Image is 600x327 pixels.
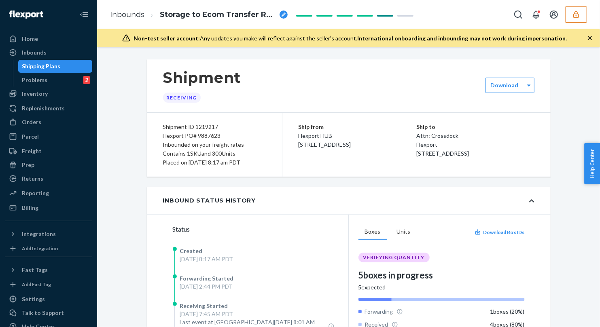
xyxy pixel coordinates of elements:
div: Home [22,35,38,43]
a: Talk to Support [5,306,92,319]
div: Parcel [22,133,39,141]
div: Returns [22,175,43,183]
div: Reporting [22,189,49,197]
ol: breadcrumbs [104,3,294,27]
div: Orders [22,118,41,126]
div: Integrations [22,230,56,238]
div: Flexport PO# 9887623 [163,131,266,140]
span: Created [180,247,203,254]
div: 2 [83,76,90,84]
button: Open account menu [546,6,562,23]
a: Returns [5,172,92,185]
div: Settings [22,295,45,303]
a: Parcel [5,130,92,143]
button: Help Center [584,143,600,184]
span: Receiving Started [180,302,228,309]
button: Open Search Box [510,6,526,23]
span: Flexport HUB [STREET_ADDRESS] [299,132,351,148]
p: Ship from [299,122,417,131]
a: Inbounds [110,10,144,19]
p: Attn: Crossdock [416,131,534,140]
button: Close Navigation [76,6,92,23]
a: Prep [5,158,92,171]
div: 1 boxes ( 20 %) [490,308,525,316]
span: Forwarding Started [180,275,234,282]
a: Reporting [5,187,92,200]
div: Problems [22,76,48,84]
button: Boxes [358,224,387,240]
div: Prep [22,161,34,169]
div: Receiving [163,93,201,103]
a: Freight [5,145,92,158]
div: Shipping Plans [22,62,61,70]
span: VERIFYING QUANTITY [363,254,425,261]
div: Add Fast Tag [22,281,51,288]
div: [DATE] 8:17 AM PDT [180,255,233,263]
button: Units [390,224,417,240]
div: Any updates you make will reflect against the seller's account. [134,34,567,42]
div: Inbounds [22,49,47,57]
p: Ship to [416,122,534,131]
a: Home [5,32,92,45]
div: 5 boxes in progress [358,269,525,281]
a: Inbounds [5,46,92,59]
p: Flexport [416,140,534,149]
button: Integrations [5,228,92,241]
div: Inventory [22,90,48,98]
div: Shipment ID 1219217 [163,122,266,131]
a: Replenishments [5,102,92,115]
button: Fast Tags [5,264,92,276]
a: Add Integration [5,244,92,253]
a: Settings [5,293,92,306]
div: [DATE] 7:45 AM PDT [180,310,335,318]
div: Inbounded on your freight rates [163,140,266,149]
img: Flexport logo [9,11,43,19]
label: Download [491,81,519,89]
div: Add Integration [22,245,58,252]
a: Billing [5,201,92,214]
div: Contains 1 SKU and 300 Units [163,149,266,158]
div: Inbound Status History [163,196,256,205]
div: 5 expected [358,283,525,291]
h1: Shipment [163,69,241,86]
a: Orders [5,116,92,129]
div: Placed on [DATE] 8:17 am PDT [163,158,266,167]
a: Add Fast Tag [5,280,92,289]
div: Fast Tags [22,266,48,274]
div: Billing [22,204,38,212]
a: Inventory [5,87,92,100]
div: Forwarding [358,308,403,316]
div: [DATE] 2:44 PM PDT [180,283,234,291]
span: Storage to Ecom Transfer RP9U964GJLHX3 [160,10,276,20]
span: International onboarding and inbounding may not work during impersonation. [357,35,567,42]
a: Shipping Plans [18,60,93,73]
button: Download Box IDs [475,229,525,236]
div: Talk to Support [22,309,64,317]
a: Problems2 [18,74,93,86]
div: Status [173,224,348,234]
button: Open notifications [528,6,544,23]
div: Freight [22,147,42,155]
div: Replenishments [22,104,65,112]
span: [STREET_ADDRESS] [416,150,469,157]
span: Non-test seller account: [134,35,200,42]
